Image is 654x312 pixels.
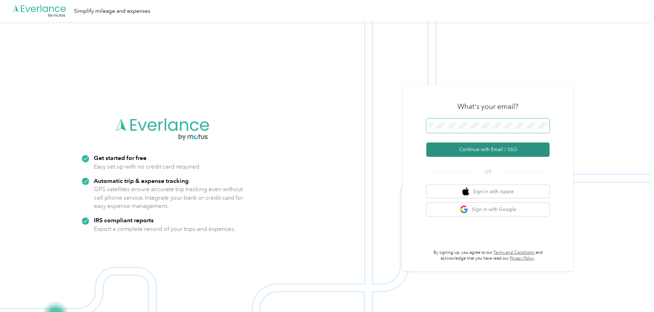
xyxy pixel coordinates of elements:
[426,203,550,216] button: google logoSign in with Google
[94,225,236,233] p: Export a complete record of your trips and expenses.
[460,205,468,214] img: google logo
[94,185,243,210] p: GPS satellites ensure accurate trip tracking even without cell phone service. Integrate your bank...
[462,187,469,196] img: apple logo
[426,250,550,262] p: By signing up, you agree to our and acknowledge that you have read our .
[94,177,189,184] strong: Automatic trip & expense tracking
[74,7,150,15] div: Simplify mileage and expenses
[94,154,147,161] strong: Get started for free
[493,250,534,255] a: Terms and Conditions
[510,256,534,261] a: Privacy Policy
[457,102,518,111] h3: What's your email?
[94,162,199,171] p: Easy set up with no credit card required
[426,185,550,198] button: apple logoSign in with Apple
[94,216,154,224] strong: IRS compliant reports
[476,168,500,175] span: OR
[426,142,550,157] button: Continue with Email / SSO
